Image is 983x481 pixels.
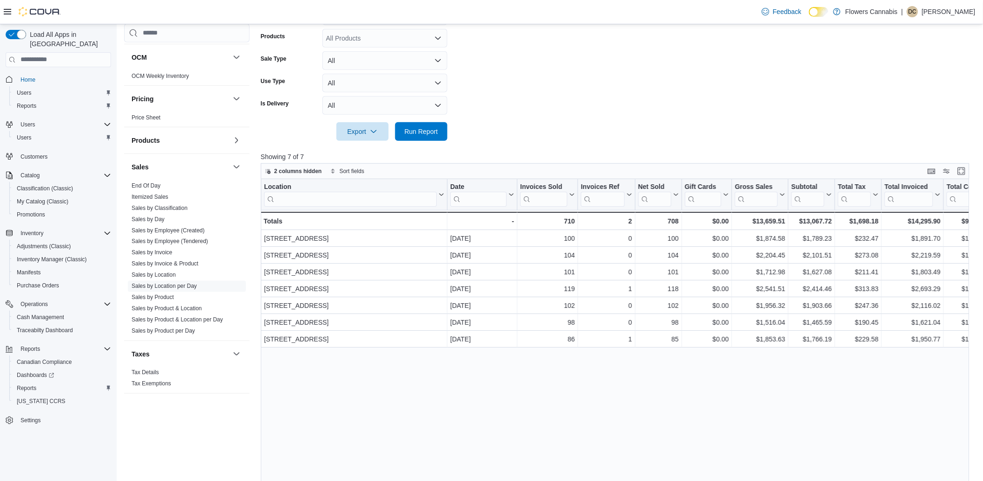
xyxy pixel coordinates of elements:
div: $1,712.98 [735,266,785,278]
button: Taxes [231,348,242,359]
a: Traceabilty Dashboard [13,325,77,336]
button: Catalog [17,170,43,181]
a: Settings [17,415,44,426]
div: 100 [520,233,575,244]
button: Subtotal [791,182,832,206]
div: 708 [638,216,678,227]
a: Customers [17,151,51,162]
div: Subtotal [791,182,824,206]
div: $13,067.72 [791,216,832,227]
div: $229.58 [838,334,878,345]
div: 85 [638,334,679,345]
nav: Complex example [6,69,111,452]
button: Sales [132,162,229,171]
span: Sales by Location per Day [132,282,197,290]
div: $1,950.77 [885,334,941,345]
label: Products [261,33,285,40]
div: $2,116.02 [885,300,941,311]
div: [DATE] [450,317,514,328]
span: OCM Weekly Inventory [132,72,189,79]
button: Location [264,182,444,206]
span: Itemized Sales [132,193,168,200]
span: Dashboards [13,369,111,381]
div: [STREET_ADDRESS] [264,317,444,328]
span: Inventory [17,228,111,239]
a: Home [17,74,39,85]
h3: Taxes [132,349,150,358]
label: Sale Type [261,55,286,63]
h3: Sales [132,162,149,171]
a: Manifests [13,267,44,278]
div: Total Cost [947,182,983,206]
span: Washington CCRS [13,396,111,407]
a: Canadian Compliance [13,356,76,368]
div: 101 [520,266,575,278]
a: Adjustments (Classic) [13,241,75,252]
a: Purchase Orders [13,280,63,291]
span: Reports [17,102,36,110]
button: Products [231,134,242,146]
button: Purchase Orders [9,279,115,292]
a: Users [13,132,35,143]
h3: Pricing [132,94,153,103]
div: 102 [638,300,679,311]
div: 98 [638,317,679,328]
div: 0 [581,233,632,244]
button: Sort fields [327,166,368,177]
a: Feedback [758,2,805,21]
div: $1,803.49 [885,266,941,278]
button: Traceabilty Dashboard [9,324,115,337]
span: Settings [17,414,111,426]
p: [PERSON_NAME] [922,6,976,17]
button: Catalog [2,169,115,182]
div: Dikshant Chauhan [907,6,918,17]
button: All [322,96,447,115]
div: [STREET_ADDRESS] [264,250,444,261]
div: $2,204.45 [735,250,785,261]
div: $2,541.51 [735,283,785,294]
div: $1,874.58 [735,233,785,244]
a: Inventory Manager (Classic) [13,254,91,265]
div: $1,621.04 [885,317,941,328]
button: Users [2,118,115,131]
button: Run Report [395,122,447,141]
button: Inventory [2,227,115,240]
div: [DATE] [450,283,514,294]
label: Is Delivery [261,100,289,107]
span: Users [17,134,31,141]
span: Sales by Employee (Tendered) [132,237,208,245]
div: 98 [520,317,575,328]
div: Net Sold [638,182,671,191]
span: Adjustments (Classic) [17,243,71,250]
div: 102 [520,300,575,311]
span: Sales by Product & Location [132,305,202,312]
button: Open list of options [434,35,442,42]
a: Tax Exemptions [132,380,171,387]
div: Subtotal [791,182,824,191]
button: OCM [231,51,242,63]
div: $0.00 [685,233,729,244]
button: Date [450,182,514,206]
button: Invoices Sold [520,182,575,206]
button: All [322,51,447,70]
a: Cash Management [13,312,68,323]
span: Home [21,76,35,84]
div: Date [450,182,507,191]
span: Catalog [17,170,111,181]
span: Reports [13,100,111,112]
button: Enter fullscreen [956,166,967,177]
button: Taxes [132,349,229,358]
span: Customers [21,153,48,160]
div: $0.00 [685,317,729,328]
span: Sales by Product per Day [132,327,195,335]
button: Net Sold [638,182,678,206]
span: Sort fields [340,167,364,175]
h3: Products [132,135,160,145]
p: Flowers Cannabis [845,6,898,17]
div: $211.41 [838,266,878,278]
span: Sales by Product & Location per Day [132,316,223,323]
span: Traceabilty Dashboard [17,327,73,334]
a: Tax Details [132,369,159,376]
button: [US_STATE] CCRS [9,395,115,408]
a: [US_STATE] CCRS [13,396,69,407]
